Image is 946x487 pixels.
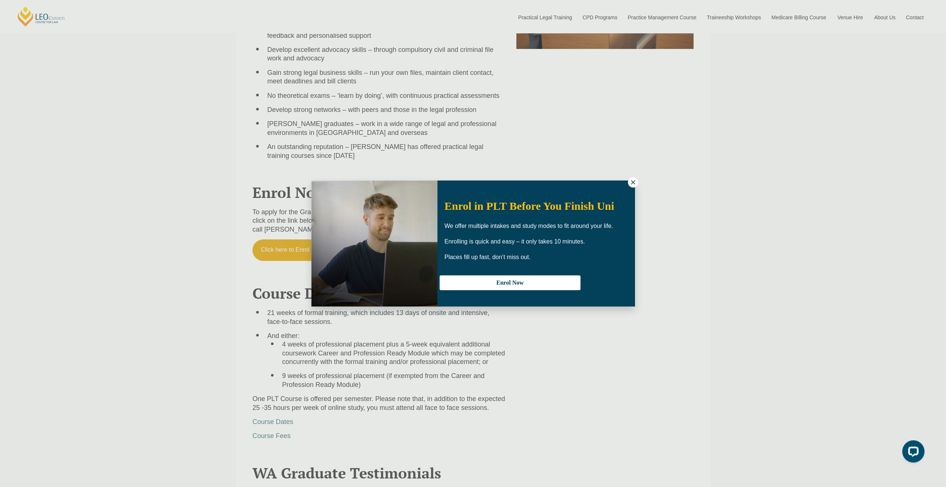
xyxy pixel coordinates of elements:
[440,275,580,290] button: Enrol Now
[628,177,638,188] button: Close
[444,254,530,260] span: Places fill up fast, don’t miss out.
[896,437,927,468] iframe: LiveChat chat widget
[311,180,437,307] img: Woman in yellow blouse holding folders looking to the right and smiling
[444,238,585,245] span: Enrolling is quick and easy – it only takes 10 minutes.
[444,223,613,229] span: We offer multiple intakes and study modes to fit around your life.
[444,200,614,212] span: Enrol in PLT Before You Finish Uni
